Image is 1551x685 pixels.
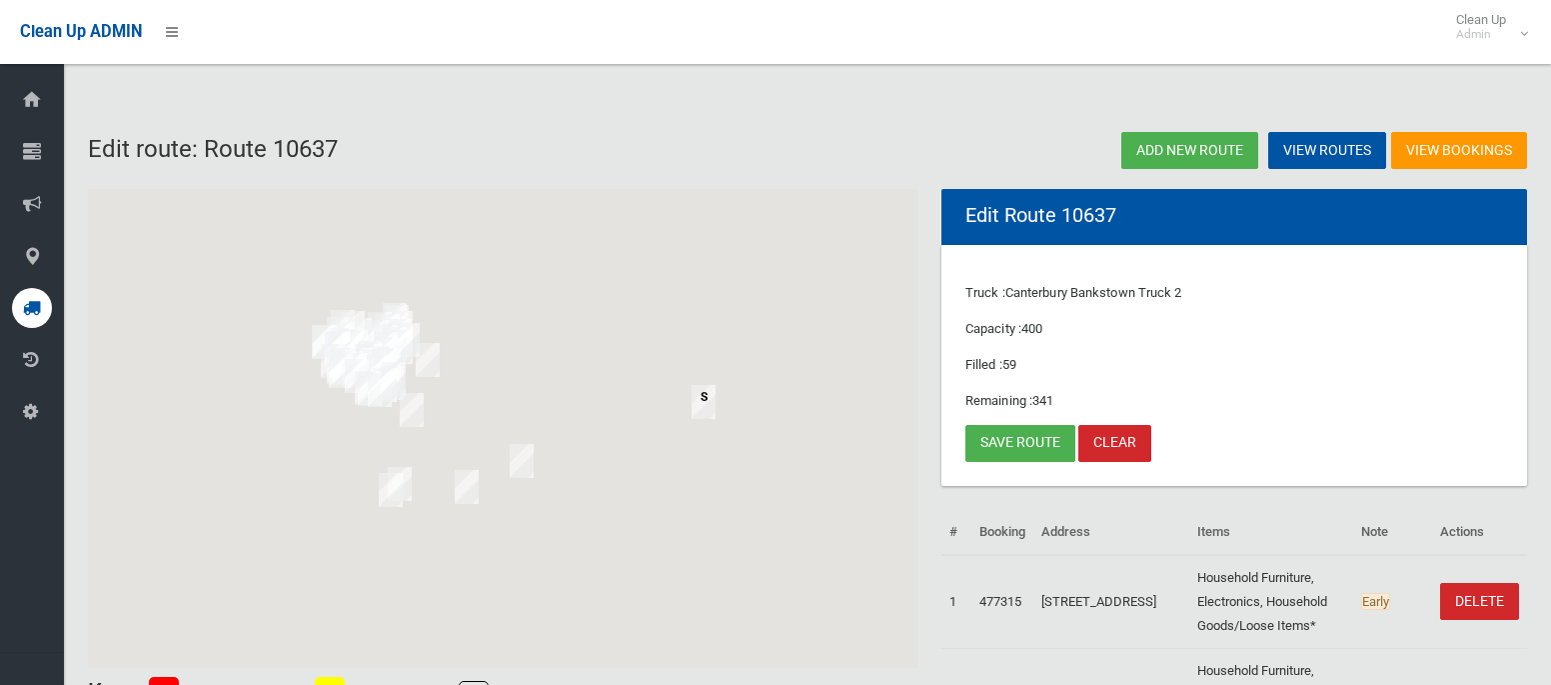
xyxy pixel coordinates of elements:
div: 19 Mc Mahon Road, YAGOONA NSW 2199 [359,347,399,397]
span: Clean Up ADMIN [20,22,142,41]
div: 100 Rose Street, SEFTON NSW 2162 [336,322,376,372]
td: [STREET_ADDRESS] [1033,555,1189,649]
div: 16 Smith Road, YAGOONA NSW 2199 [325,343,365,393]
th: Items [1189,510,1353,555]
div: 235 Cooper Road, YAGOONA NSW 2199 [374,354,414,404]
div: 24 Alan Street, YAGOONA NSW 2199 [355,341,395,391]
div: 1 Hood Street, YAGOONA NSW 2199 [324,340,364,390]
td: 1 [941,555,971,649]
div: 3 Claribel Street, BANKSTOWN NSW 2200 [371,465,411,515]
div: 203 Rodd Street, SEFTON NSW 2162 [319,309,359,359]
a: View Bookings [1391,132,1527,169]
div: 20 Jones Avenue, POTTS HILL NSW 2143 [381,322,421,372]
div: 164 Cooper Road, YAGOONA NSW 2199 [372,358,412,408]
div: 120 Rookwood Road, YAGOONA NSW 2199 [408,335,448,385]
div: 4 Ward Street, YAGOONA NSW 2199 [337,351,377,401]
div: 127 Gascoigne Road, YAGOONA NSW 2199 [348,336,388,386]
header: Edit Route 10637 [941,196,1140,235]
div: 15 Crinan Street, HURLSTONE PARK NSW 2193 [684,377,724,427]
div: 8 Holland Street, BIRRONG NSW 2143 [375,315,415,365]
span: Early [1361,593,1390,610]
div: 36 Church Road, YAGOONA NSW 2199 [365,360,405,410]
div: 14 Bagdad Street, REGENTS PARK NSW 2143 [375,295,415,345]
div: 2 Allawah Avenue, SEFTON NSW 2162 [323,314,363,364]
td: 477315 [971,555,1033,649]
div: 36 Ferrier Road, BIRRONG NSW 2143 [350,333,390,383]
a: View Routes [1268,132,1386,169]
div: 3/19 Mitcham Street, PUNCHBOWL NSW 2196 [447,462,487,512]
div: 53 Cooper Road, BIRRONG NSW 2143 [380,311,420,361]
a: Add new route [1121,132,1258,169]
div: 40 Potts Lane, POTTS HILL NSW 2143 [388,315,428,365]
div: 45 Rose Street, SEFTON NSW 2162 [340,310,380,360]
p: Filled : [965,353,1503,377]
div: 4 Palmer Street, SEFTON NSW 2162 [331,321,371,371]
div: 19 Australia Street, BASS HILL NSW 2197 [319,342,359,392]
th: Booking [971,510,1033,555]
div: 6 Rodd Street, BIRRONG NSW 2143 [375,319,415,369]
div: 80 Wenke Crescent, YAGOONA NSW 2199 [347,363,387,413]
div: 283 Hector Street, BASS HILL NSW 2197 [313,336,353,386]
th: Note [1353,510,1432,555]
span: 400 [1021,321,1042,336]
h2: Edit route: Route 10637 [88,136,795,162]
div: 6 Helen Street, SEFTON NSW 2162 [333,303,373,353]
td: Household Furniture, Electronics, Household Goods/Loose Items* [1189,555,1353,649]
div: 35 Marks Street, CHESTER HILL NSW 2162 [304,317,344,367]
div: 52 View Street, SEFTON NSW 2162 [323,302,363,352]
span: 59 [1002,357,1016,372]
div: 31 Wentworth Street, BIRRONG NSW 2143 [357,312,397,362]
div: 14 Chapel Road, BANKSTOWN NSW 2200 [380,459,420,509]
div: 23 Pobje Avenue, BIRRONG NSW 2143 [367,329,407,379]
div: 25 Houston Road, YAGOONA NSW 2199 [369,340,409,390]
div: 34 Hood Street, YAGOONA NSW 2199 [321,346,361,396]
div: 14 Allder Street, YAGOONA NSW 2199 [367,341,407,391]
a: Clear [1078,425,1151,462]
div: 22 Allawah Avenue, SEFTON NSW 2162 [323,320,363,370]
p: Remaining : [965,389,1503,413]
div: 31 Bagdad Street, REGENTS PARK NSW 2143 [377,297,417,347]
a: Save route [965,425,1075,462]
p: Truck : [965,281,1503,305]
span: Canterbury Bankstown Truck 2 [1005,285,1182,300]
div: 9 Moller Avenue, BIRRONG NSW 2143 [366,324,406,374]
th: Actions [1432,510,1527,555]
div: 9 Ferrier Road, YAGOONA NSW 2199 [351,335,391,385]
th: Address [1033,510,1189,555]
small: Admin [1456,27,1506,42]
div: 19 Cooper Road, BIRRONG NSW 2143 [381,303,421,353]
div: 18 Denman Avenue, WILEY PARK NSW 2195 [502,436,542,486]
p: Capacity : [965,317,1503,341]
span: Clean Up [1446,12,1526,42]
div: 12 Hill Road, BIRRONG NSW 2143 [360,304,400,354]
div: 43 Morella Avenue, SEFTON NSW 2162 [317,324,357,374]
div: 1/88 Wenke Crescent, YAGOONA NSW 2199 [350,364,390,414]
div: 51 Brodie Street, YAGOONA NSW 2199 [335,345,375,395]
div: 32 Morella Avenue, SEFTON NSW 2162 [319,323,359,373]
div: 30 Rodd Street, BIRRONG NSW 2143 [366,317,406,367]
th: # [941,510,971,555]
div: 45 Cairds Avenue, BANKSTOWN NSW 2200 [392,385,432,435]
span: 341 [1032,393,1053,408]
a: DELETE [1440,583,1519,620]
div: 1C Tewinga Road, BIRRONG NSW 2143 [368,306,408,356]
div: 204 Auburn Road, YAGOONA NSW 2199 [364,338,404,388]
div: 306 Auburn Road, YAGOONA NSW 2199 [360,365,400,415]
